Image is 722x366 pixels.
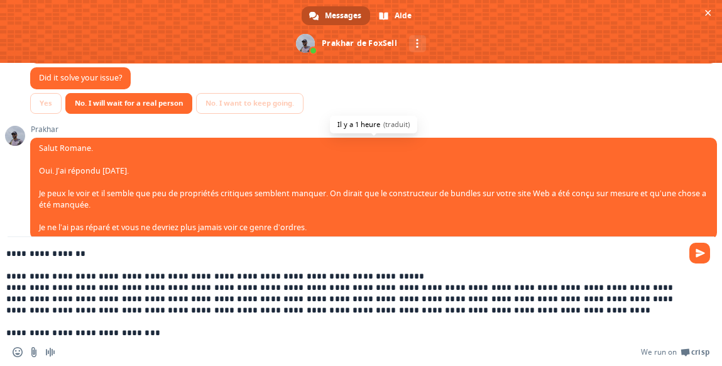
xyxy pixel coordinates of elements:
span: Did it solve your issue? [39,72,122,83]
div: Aide [371,6,420,25]
span: Envoyer [689,243,710,263]
span: Envoyer un fichier [29,347,39,357]
textarea: Entrez votre message... [6,248,676,338]
a: We run onCrisp [641,347,709,357]
span: We run on [641,347,677,357]
span: Aide [395,6,412,25]
span: Insérer un emoji [13,347,23,357]
span: Messages [325,6,361,25]
span: Salut Romane. Oui. J’ai répondu [DATE]. Je peux le voir et il semble que peu de propriétés critiq... [39,143,706,233]
span: Crisp [691,347,709,357]
span: Message audio [45,347,55,357]
span: Prakhar [30,125,717,134]
div: Messages [302,6,370,25]
div: Autres canaux [409,35,426,52]
span: Fermer le chat [701,6,714,19]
